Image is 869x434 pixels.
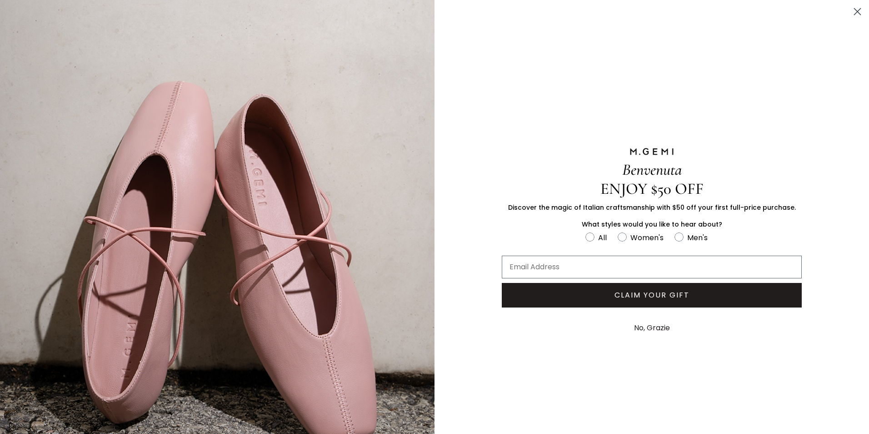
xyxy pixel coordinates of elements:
div: Women's [630,232,664,243]
span: What styles would you like to hear about? [582,220,722,229]
button: No, Grazie [629,317,674,339]
div: All [598,232,607,243]
span: ENJOY $50 OFF [600,179,704,198]
button: CLAIM YOUR GIFT [502,283,802,308]
div: Men's [687,232,708,243]
span: Benvenuta [622,160,682,179]
button: Close dialog [849,4,865,20]
input: Email Address [502,256,802,278]
img: M.GEMI [629,147,674,156]
span: Discover the magic of Italian craftsmanship with $50 off your first full-price purchase. [508,203,796,212]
